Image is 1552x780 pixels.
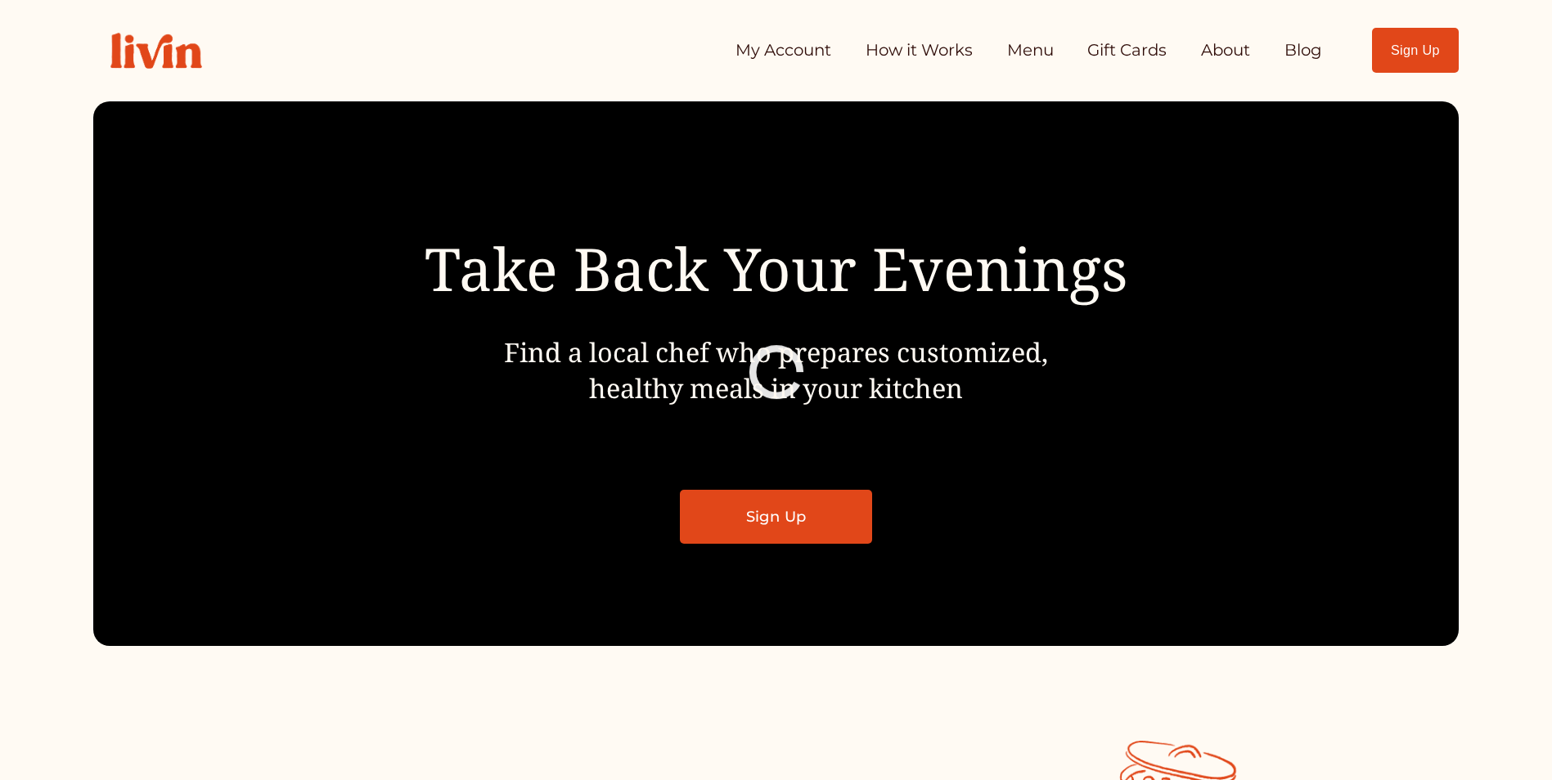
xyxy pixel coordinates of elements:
[736,34,831,67] a: My Account
[680,490,872,544] a: Sign Up
[504,334,1048,406] span: Find a local chef who prepares customized, healthy meals in your kitchen
[1372,28,1460,73] a: Sign Up
[866,34,973,67] a: How it Works
[1201,34,1250,67] a: About
[93,16,219,86] img: Livin
[1087,34,1167,67] a: Gift Cards
[425,228,1127,308] span: Take Back Your Evenings
[1284,34,1322,67] a: Blog
[1007,34,1054,67] a: Menu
